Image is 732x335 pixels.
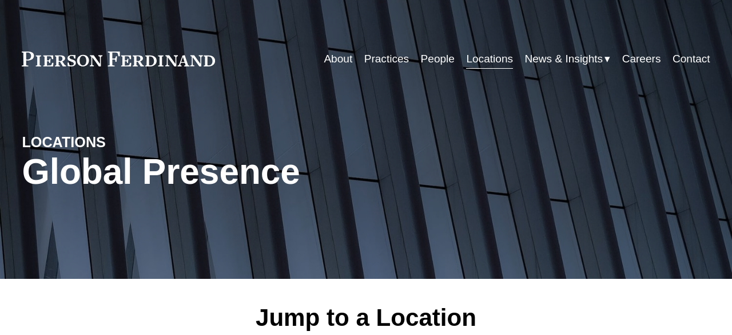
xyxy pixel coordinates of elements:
[466,48,513,70] a: Locations
[421,48,455,70] a: People
[22,133,194,151] h4: LOCATIONS
[524,49,603,69] span: News & Insights
[324,48,352,70] a: About
[165,303,567,332] h2: Jump to a Location
[364,48,409,70] a: Practices
[22,151,480,192] h1: Global Presence
[524,48,610,70] a: folder dropdown
[673,48,710,70] a: Contact
[622,48,661,70] a: Careers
